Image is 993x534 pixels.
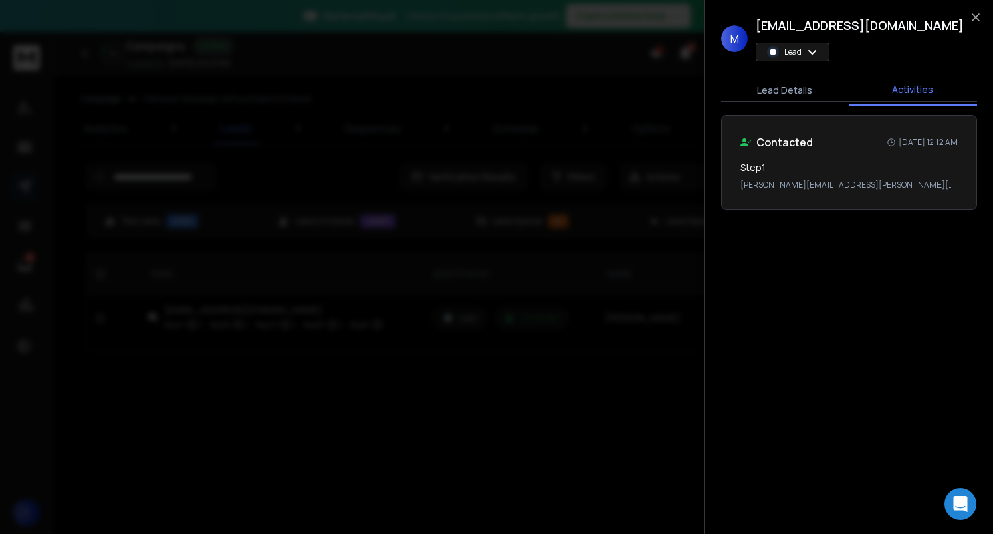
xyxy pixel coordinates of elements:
h1: [EMAIL_ADDRESS][DOMAIN_NAME] [756,16,964,35]
div: Open Intercom Messenger [944,488,976,520]
p: [PERSON_NAME][EMAIL_ADDRESS][PERSON_NAME][DOMAIN_NAME] [740,180,958,190]
div: Contacted [740,134,813,150]
p: [DATE] 12:12 AM [899,137,958,148]
button: Lead Details [721,76,849,105]
span: M [721,25,748,52]
p: Lead [784,47,802,57]
button: Activities [849,75,978,106]
h3: Step 1 [740,161,766,174]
